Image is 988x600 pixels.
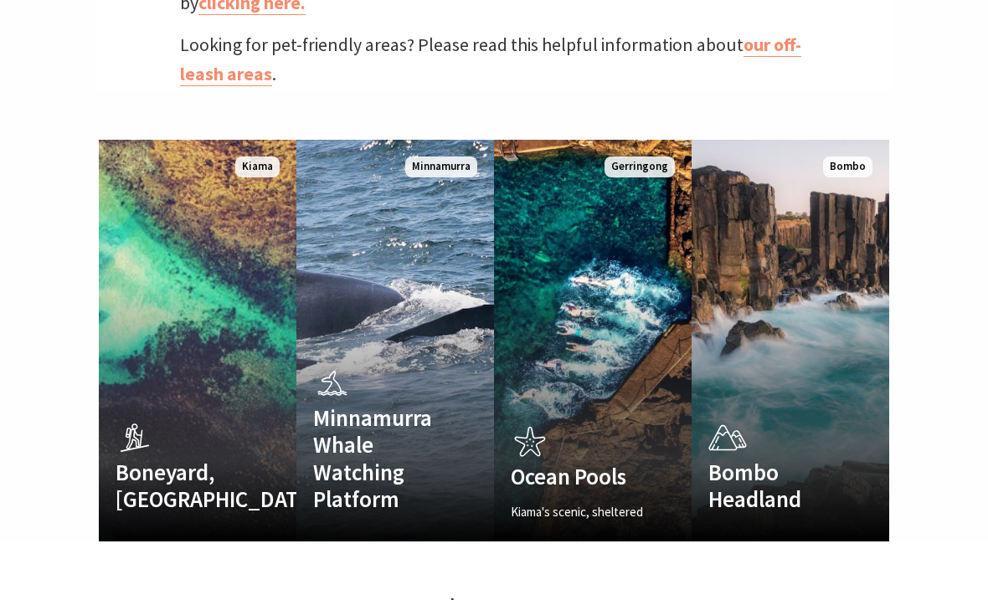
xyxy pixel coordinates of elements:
h4: Bombo Headland [708,459,843,513]
span: Minnamurra [405,156,477,177]
h4: Minnamurra Whale Watching Platform [313,404,448,513]
p: Looking for pet-friendly areas? Please read this helpful information about . [180,31,808,90]
span: Kiama [235,156,280,177]
a: Boneyard, [GEOGRAPHIC_DATA] Kiama [99,140,296,541]
h4: Ocean Pools [511,463,646,490]
p: Kiama's scenic, sheltered harbour and ocean pools [511,502,646,542]
span: Bombo [823,156,872,177]
h4: Boneyard, [GEOGRAPHIC_DATA] [116,459,250,513]
a: Bombo Headland Bombo [692,140,889,541]
a: Ocean Pools Kiama's scenic, sheltered harbour and ocean pools Gerringong [494,140,692,541]
span: Gerringong [605,156,675,177]
a: Minnamurra Whale Watching Platform Minnamurra [296,140,494,541]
